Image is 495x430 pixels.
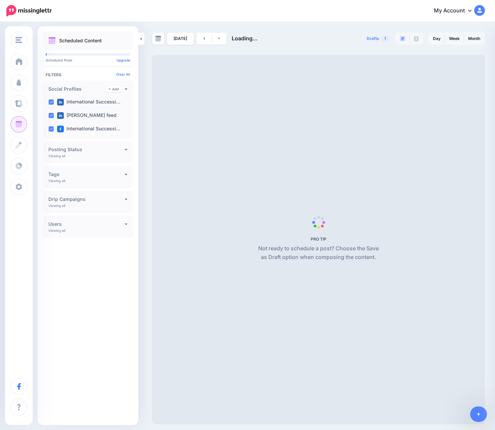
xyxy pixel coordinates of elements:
h4: Tags [48,172,125,177]
img: linkedin-square.png [57,112,64,119]
h4: Users [48,222,125,226]
p: Viewing all [48,204,65,208]
a: Week [445,33,464,44]
a: Clear All [116,72,130,76]
a: Upgrade [117,58,130,62]
a: My Account [427,3,485,19]
h4: Posting Status [48,147,125,152]
p: Viewing all [48,154,65,158]
h4: Social Profiles [48,87,106,91]
a: Drafts1 [363,33,393,45]
img: linkedin-square.png [57,99,64,105]
label: International Successi… [57,99,121,105]
img: calendar.png [48,37,56,44]
h4: Drip Campaigns [48,197,125,202]
p: Viewing all [48,179,65,183]
p: Scheduled Content [59,38,102,43]
a: Add [106,86,121,92]
h5: PRO TIP [256,236,381,242]
h4: Filters [46,72,130,77]
img: facebook-square.png [57,126,64,132]
a: Month [464,33,484,44]
label: International Successi… [57,126,121,132]
p: Viewing all [48,228,65,232]
img: paragraph-boxed.png [400,36,405,41]
img: Missinglettr [6,5,52,16]
img: facebook-grey-square.png [414,36,419,41]
img: calendar-grey-darker.png [155,36,161,42]
label: [PERSON_NAME] feed [57,112,117,119]
span: Drafts [367,37,379,41]
span: 1 [381,35,389,42]
a: [DATE] [167,33,194,45]
span: Loading... [232,35,258,42]
a: Day [429,33,445,44]
img: menu.png [15,37,22,43]
p: Scheduled Posts [46,58,130,62]
p: Not ready to schedule a post? Choose the Save as Draft option when composing the content. [256,244,381,262]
